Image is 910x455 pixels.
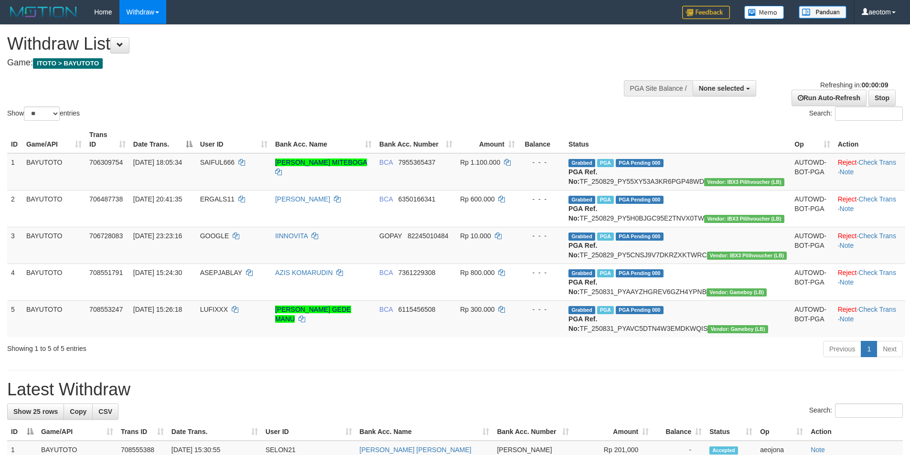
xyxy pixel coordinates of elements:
[37,423,117,441] th: Game/API: activate to sort column ascending
[616,306,664,314] span: PGA Pending
[7,106,80,121] label: Show entries
[858,269,896,276] a: Check Trans
[834,300,905,337] td: · ·
[196,126,271,153] th: User ID: activate to sort column ascending
[568,269,595,277] span: Grabbed
[7,300,22,337] td: 5
[565,153,791,190] td: TF_250829_PY55XY53A3KR6PGP48WD
[133,269,182,276] span: [DATE] 15:24:30
[89,306,123,313] span: 708553247
[89,159,123,166] span: 706309754
[497,446,552,454] span: [PERSON_NAME]
[840,278,854,286] a: Note
[398,306,436,313] span: Copy 6115456508 to clipboard
[7,34,597,53] h1: Withdraw List
[117,423,168,441] th: Trans ID: activate to sort column ascending
[707,325,768,333] span: Vendor URL: https://dashboard.q2checkout.com/secure
[861,341,877,357] a: 1
[22,300,86,337] td: BAYUTOTO
[568,159,595,167] span: Grabbed
[858,159,896,166] a: Check Trans
[792,90,867,106] a: Run Auto-Refresh
[704,215,784,223] span: Vendor URL: https://dashboard.q2checkout.com/secure
[168,423,262,441] th: Date Trans.: activate to sort column ascending
[7,190,22,227] td: 2
[707,288,767,296] span: Vendor URL: https://dashboard.q2checkout.com/secure
[597,269,614,277] span: Marked by aeojona
[7,227,22,264] td: 3
[868,90,896,106] a: Stop
[809,403,903,418] label: Search:
[7,153,22,190] td: 1
[704,178,784,186] span: Vendor URL: https://dashboard.q2checkout.com/secure
[133,306,182,313] span: [DATE] 15:26:18
[791,126,834,153] th: Op: activate to sort column ascending
[616,233,664,241] span: PGA Pending
[89,232,123,240] span: 706728083
[398,159,436,166] span: Copy 7955365437 to clipboard
[7,380,903,399] h1: Latest Withdraw
[807,423,903,441] th: Action
[7,58,597,68] h4: Game:
[262,423,356,441] th: User ID: activate to sort column ascending
[7,264,22,300] td: 4
[7,403,64,420] a: Show 25 rows
[24,106,60,121] select: Showentries
[834,264,905,300] td: · ·
[791,190,834,227] td: AUTOWD-BOT-PGA
[861,81,888,89] strong: 00:00:09
[858,306,896,313] a: Check Trans
[275,232,308,240] a: IINNOVITA
[200,306,228,313] span: LUFIXXX
[573,423,653,441] th: Amount: activate to sort column ascending
[379,232,402,240] span: GOPAY
[682,6,730,19] img: Feedback.jpg
[275,306,351,323] a: [PERSON_NAME] GEDE MANU
[22,227,86,264] td: BAYUTOTO
[568,278,597,296] b: PGA Ref. No:
[456,126,519,153] th: Amount: activate to sort column ascending
[834,126,905,153] th: Action
[523,305,561,314] div: - - -
[7,340,372,353] div: Showing 1 to 5 of 5 entries
[200,159,235,166] span: SAIFUL666
[834,227,905,264] td: · ·
[568,242,597,259] b: PGA Ref. No:
[523,268,561,277] div: - - -
[375,126,456,153] th: Bank Acc. Number: activate to sort column ascending
[22,153,86,190] td: BAYUTOTO
[858,232,896,240] a: Check Trans
[597,196,614,204] span: Marked by aeojona
[379,269,393,276] span: BCA
[460,269,494,276] span: Rp 800.000
[653,423,706,441] th: Balance: activate to sort column ascending
[460,232,491,240] span: Rp 10.000
[98,408,112,415] span: CSV
[565,300,791,337] td: TF_250831_PYAVC5DTN4W3EMDKWQIS
[200,195,235,203] span: ERGALS11
[356,423,493,441] th: Bank Acc. Name: activate to sort column ascending
[13,408,58,415] span: Show 25 rows
[597,159,614,167] span: Marked by aeojona
[129,126,196,153] th: Date Trans.: activate to sort column descending
[565,126,791,153] th: Status
[523,194,561,204] div: - - -
[840,205,854,212] a: Note
[838,159,857,166] a: Reject
[820,81,888,89] span: Refreshing in:
[86,126,129,153] th: Trans ID: activate to sort column ascending
[33,58,103,69] span: ITOTO > BAYUTOTO
[565,264,791,300] td: TF_250831_PYAAYZHGREV6GZH4YPNB
[275,159,367,166] a: [PERSON_NAME] MITEBOGA
[568,315,597,332] b: PGA Ref. No:
[379,306,393,313] span: BCA
[616,159,664,167] span: PGA Pending
[460,159,500,166] span: Rp 1.100.000
[799,6,846,19] img: panduan.png
[360,446,471,454] a: [PERSON_NAME] [PERSON_NAME]
[809,106,903,121] label: Search:
[519,126,565,153] th: Balance
[616,196,664,204] span: PGA Pending
[7,126,22,153] th: ID
[398,195,436,203] span: Copy 6350166341 to clipboard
